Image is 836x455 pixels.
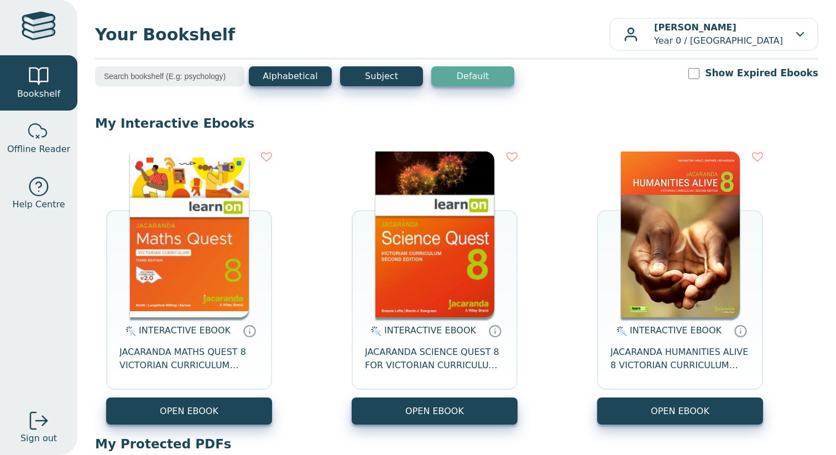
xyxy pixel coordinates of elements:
span: JACARANDA SCIENCE QUEST 8 FOR VICTORIAN CURRICULUM LEARNON 2E EBOOK [365,346,504,372]
img: interactive.svg [368,325,382,338]
span: Sign out [20,432,57,445]
img: interactive.svg [613,325,627,338]
label: Show Expired Ebooks [705,66,818,80]
span: Your Bookshelf [95,22,609,47]
button: OPEN EBOOK [597,398,763,425]
span: INTERACTIVE EBOOK [384,325,476,336]
span: Bookshelf [17,87,60,101]
p: Year 0 / [GEOGRAPHIC_DATA] [654,21,783,48]
a: Interactive eBooks are accessed online via the publisher’s portal. They contain interactive resou... [488,324,501,337]
p: My Protected PDFs [95,436,818,452]
span: INTERACTIVE EBOOK [139,325,231,336]
button: Alphabetical [249,66,332,86]
img: interactive.svg [122,325,136,338]
button: Subject [340,66,423,86]
a: Interactive eBooks are accessed online via the publisher’s portal. They contain interactive resou... [243,324,256,337]
button: OPEN EBOOK [106,398,272,425]
img: c004558a-e884-43ec-b87a-da9408141e80.jpg [130,151,249,317]
b: [PERSON_NAME] [654,22,736,33]
span: JACARANDA HUMANITIES ALIVE 8 VICTORIAN CURRICULUM LEARNON EBOOK 2E [610,346,750,372]
img: fffb2005-5288-ea11-a992-0272d098c78b.png [375,151,494,317]
span: Offline Reader [7,143,70,156]
img: bee2d5d4-7b91-e911-a97e-0272d098c78b.jpg [621,151,740,317]
span: INTERACTIVE EBOOK [630,325,722,336]
button: [PERSON_NAME]Year 0 / [GEOGRAPHIC_DATA] [609,18,818,51]
button: Default [431,66,514,86]
span: Help Centre [12,198,65,211]
button: OPEN EBOOK [352,398,518,425]
span: JACARANDA MATHS QUEST 8 VICTORIAN CURRICULUM LEARNON EBOOK 3E [119,346,259,372]
input: Search bookshelf (E.g: psychology) [95,66,244,86]
a: Interactive eBooks are accessed online via the publisher’s portal. They contain interactive resou... [734,324,747,337]
p: My Interactive Ebooks [95,115,818,132]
